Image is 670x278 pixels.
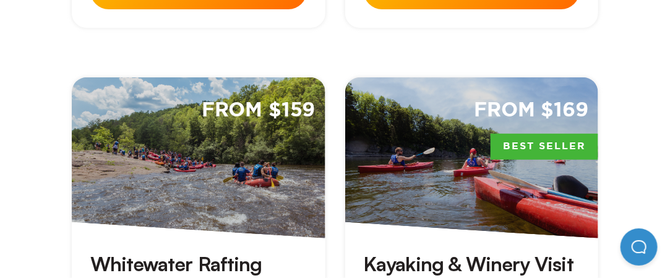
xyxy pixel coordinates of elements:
[621,228,658,266] iframe: Help Scout Beacon - Open
[474,97,588,124] span: From $169
[202,97,316,124] span: From $159
[491,134,598,160] span: Best Seller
